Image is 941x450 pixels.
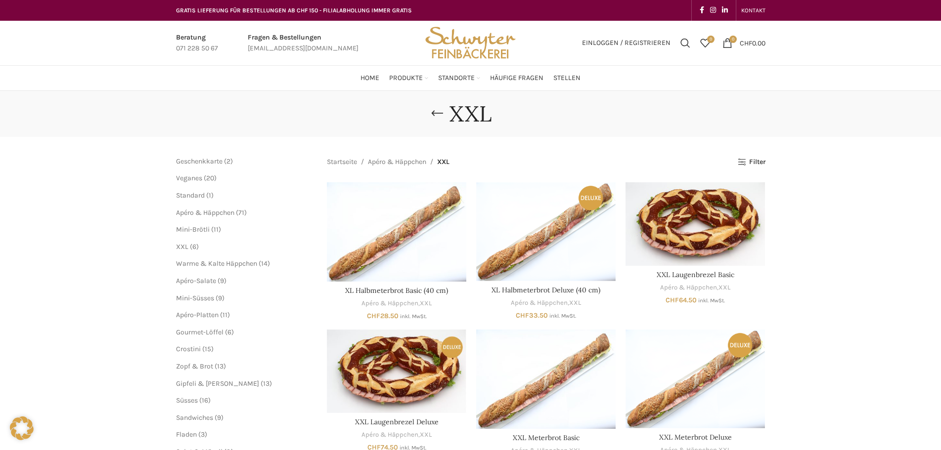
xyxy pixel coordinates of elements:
[476,182,616,281] a: XL Halbmeterbrot Deluxe (40 cm)
[176,32,218,54] a: Infobox link
[360,74,379,83] span: Home
[176,362,213,370] a: Zopf & Brot
[420,430,432,440] a: XXL
[422,38,519,46] a: Site logo
[214,225,219,234] span: 11
[176,379,259,388] a: Gipfeli & [PERSON_NAME]
[666,296,697,304] bdi: 64.50
[422,21,519,65] img: Bäckerei Schwyter
[176,311,219,319] a: Apéro-Platten
[327,157,357,167] a: Startseite
[176,191,205,200] a: Standard
[202,396,208,405] span: 16
[238,208,244,217] span: 71
[569,298,581,308] a: XXL
[511,298,568,308] a: Apéro & Häppchen
[176,208,234,217] a: Apéro & Häppchen
[192,243,196,251] span: 6
[626,329,765,428] a: XXL Meterbrot Deluxe
[226,157,230,165] span: 2
[360,68,379,88] a: Home
[660,283,717,292] a: Apéro & Häppchen
[549,313,576,319] small: inkl. MwSt.
[697,3,707,17] a: Facebook social link
[176,225,210,234] a: Mini-Brötli
[516,311,529,320] span: CHF
[176,294,214,302] a: Mini-Süsses
[218,294,222,302] span: 9
[327,329,466,413] a: XXL Laugenbrezel Deluxe
[389,68,428,88] a: Produkte
[327,182,466,282] a: XL Halbmeterbrot Basic (40 cm)
[675,33,695,53] a: Suchen
[176,243,188,251] a: XXL
[695,33,715,53] div: Meine Wunschliste
[176,345,201,353] a: Crostini
[367,312,380,320] span: CHF
[176,157,223,165] a: Geschenkkarte
[707,36,715,43] span: 0
[361,430,418,440] a: Apéro & Häppchen
[729,36,737,43] span: 0
[741,7,765,14] span: KONTAKT
[476,329,616,429] a: XXL Meterbrot Basic
[176,259,257,268] a: Warme & Kalte Häppchen
[659,433,732,442] a: XXL Meterbrot Deluxe
[345,286,448,295] a: XL Halbmeterbrot Basic (40 cm)
[492,286,600,294] a: XL Halbmeterbrot Deluxe (40 cm)
[490,74,543,83] span: Häufige Fragen
[205,345,211,353] span: 15
[657,270,734,279] a: XXL Laugenbrezel Basic
[355,417,439,426] a: XXL Laugenbrezel Deluxe
[736,0,770,20] div: Secondary navigation
[389,74,423,83] span: Produkte
[261,259,268,268] span: 14
[738,158,765,166] a: Filter
[438,74,475,83] span: Standorte
[553,74,581,83] span: Stellen
[176,430,197,439] a: Fladen
[582,40,671,46] span: Einloggen / Registrieren
[176,413,213,422] a: Sandwiches
[476,298,616,308] div: ,
[717,33,770,53] a: 0 CHF0.00
[227,328,231,336] span: 6
[626,283,765,292] div: ,
[367,312,399,320] bdi: 28.50
[201,430,205,439] span: 3
[516,311,548,320] bdi: 33.50
[327,299,466,308] div: ,
[400,313,427,320] small: inkl. MwSt.
[217,362,224,370] span: 13
[217,413,221,422] span: 9
[437,157,449,167] span: XXL
[171,68,770,88] div: Main navigation
[553,68,581,88] a: Stellen
[220,277,224,285] span: 9
[248,32,358,54] a: Infobox link
[327,430,466,440] div: ,
[490,68,543,88] a: Häufige Fragen
[263,379,269,388] span: 13
[176,277,216,285] a: Apéro-Salate
[719,3,731,17] a: Linkedin social link
[176,174,202,182] a: Veganes
[206,174,214,182] span: 20
[176,328,224,336] span: Gourmet-Löffel
[718,283,730,292] a: XXL
[577,33,675,53] a: Einloggen / Registrieren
